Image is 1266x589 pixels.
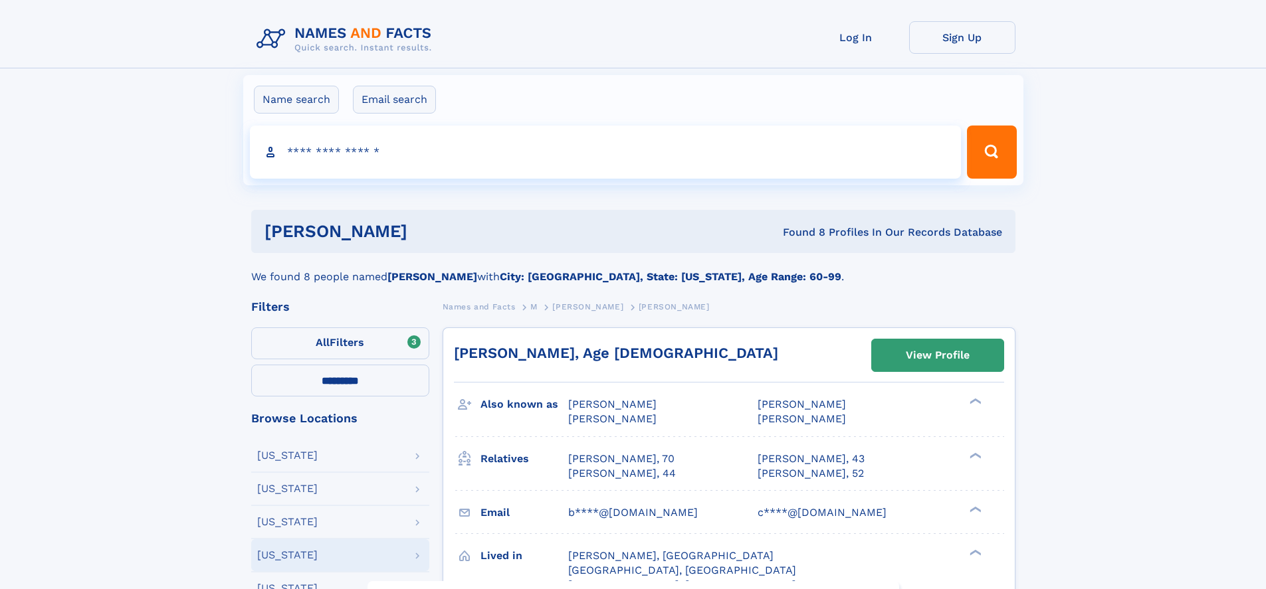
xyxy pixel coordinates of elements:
[257,450,318,461] div: [US_STATE]
[568,564,796,576] span: [GEOGRAPHIC_DATA], [GEOGRAPHIC_DATA]
[909,21,1015,54] a: Sign Up
[480,448,568,470] h3: Relatives
[967,126,1016,179] button: Search Button
[966,451,982,460] div: ❯
[595,225,1002,240] div: Found 8 Profiles In Our Records Database
[443,298,516,315] a: Names and Facts
[353,86,436,114] label: Email search
[758,466,864,481] a: [PERSON_NAME], 52
[530,302,538,311] span: M
[264,223,595,240] h1: [PERSON_NAME]
[568,452,675,466] a: [PERSON_NAME], 70
[480,393,568,416] h3: Also known as
[552,302,623,311] span: [PERSON_NAME]
[803,21,909,54] a: Log In
[387,270,477,283] b: [PERSON_NAME]
[251,412,429,424] div: Browse Locations
[568,398,657,410] span: [PERSON_NAME]
[758,452,865,466] a: [PERSON_NAME], 43
[251,253,1015,285] div: We found 8 people named with .
[966,505,982,513] div: ❯
[552,298,623,315] a: [PERSON_NAME]
[251,21,443,57] img: Logo Names and Facts
[316,336,330,349] span: All
[251,301,429,313] div: Filters
[906,340,970,371] div: View Profile
[454,345,778,361] a: [PERSON_NAME], Age [DEMOGRAPHIC_DATA]
[758,398,846,410] span: [PERSON_NAME]
[568,549,774,562] span: [PERSON_NAME], [GEOGRAPHIC_DATA]
[872,339,1003,371] a: View Profile
[257,550,318,560] div: [US_STATE]
[758,412,846,425] span: [PERSON_NAME]
[639,302,710,311] span: [PERSON_NAME]
[966,397,982,406] div: ❯
[530,298,538,315] a: M
[480,501,568,524] h3: Email
[480,545,568,567] h3: Lived in
[257,483,318,494] div: [US_STATE]
[257,517,318,527] div: [US_STATE]
[254,86,339,114] label: Name search
[250,126,962,179] input: search input
[568,412,657,425] span: [PERSON_NAME]
[966,548,982,556] div: ❯
[500,270,841,283] b: City: [GEOGRAPHIC_DATA], State: [US_STATE], Age Range: 60-99
[568,466,676,481] a: [PERSON_NAME], 44
[251,327,429,359] label: Filters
